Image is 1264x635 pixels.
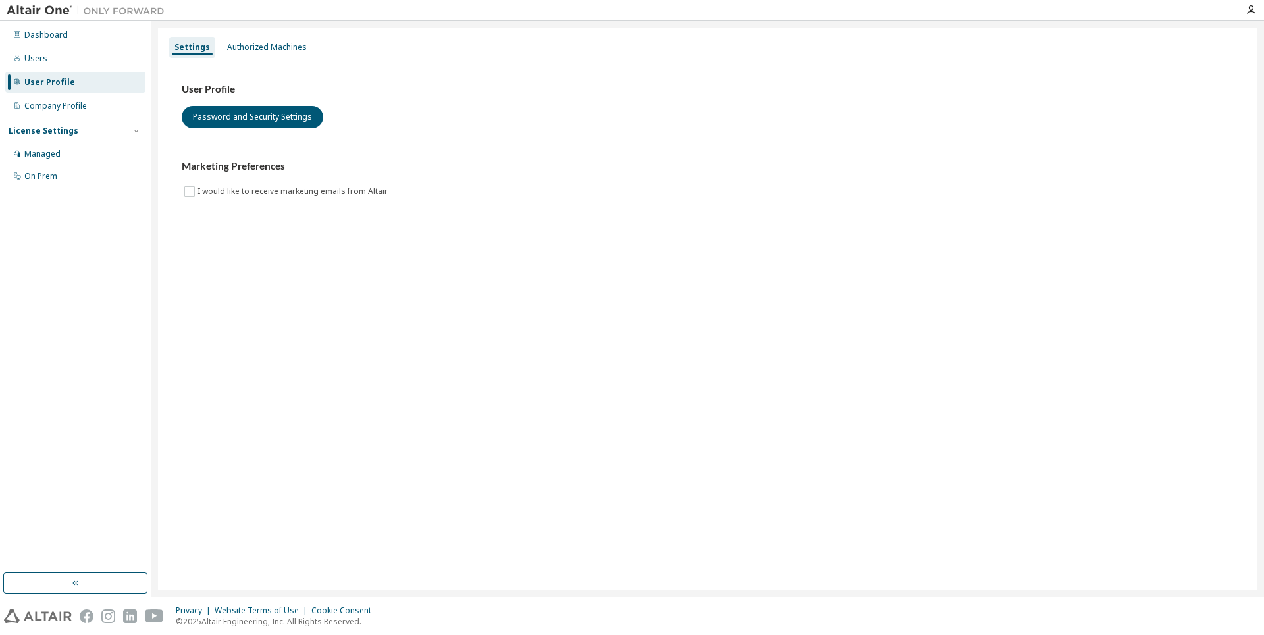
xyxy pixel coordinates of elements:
div: Company Profile [24,101,87,111]
img: linkedin.svg [123,609,137,623]
div: Privacy [176,605,215,616]
img: youtube.svg [145,609,164,623]
div: License Settings [9,126,78,136]
div: Authorized Machines [227,42,307,53]
div: Settings [174,42,210,53]
h3: Marketing Preferences [182,160,1234,173]
h3: User Profile [182,83,1234,96]
p: © 2025 Altair Engineering, Inc. All Rights Reserved. [176,616,379,627]
img: instagram.svg [101,609,115,623]
div: On Prem [24,171,57,182]
div: Users [24,53,47,64]
div: Cookie Consent [311,605,379,616]
button: Password and Security Settings [182,106,323,128]
img: facebook.svg [80,609,93,623]
div: User Profile [24,77,75,88]
img: Altair One [7,4,171,17]
img: altair_logo.svg [4,609,72,623]
div: Website Terms of Use [215,605,311,616]
div: Dashboard [24,30,68,40]
div: Managed [24,149,61,159]
label: I would like to receive marketing emails from Altair [197,184,390,199]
